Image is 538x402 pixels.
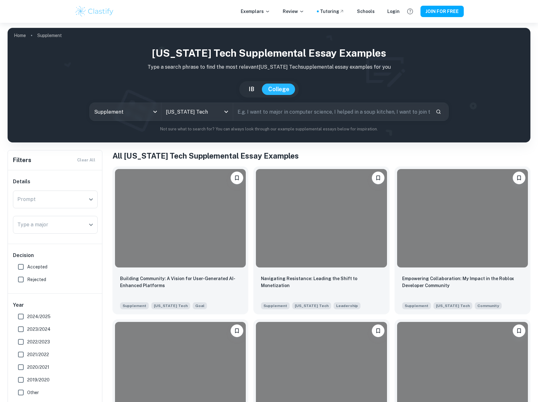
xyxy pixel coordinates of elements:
[372,324,384,337] button: Please log in to bookmark exemplars
[477,303,499,309] span: Community
[13,46,525,61] h1: [US_STATE] Tech Supplemental Essay Examples
[27,313,51,320] span: 2024/2025
[151,302,190,309] span: [US_STATE] Tech
[27,389,39,396] span: Other
[262,84,296,95] button: College
[13,252,98,259] h6: Decision
[13,301,98,309] h6: Year
[334,302,360,309] span: Share a time when you were most proud of yourself either as a role model or when you displayed yo...
[357,8,375,15] a: Schools
[8,28,530,142] img: profile cover
[27,351,49,358] span: 2021/2022
[475,302,502,309] span: Virginia Tech's motto is "Ut Prosim" which means 'That I May Serve'. Share how you contribute to ...
[292,302,331,309] span: [US_STATE] Tech
[90,103,161,121] div: Supplement
[193,302,207,309] span: Describe a goal that you have set and the steps you will take to achieve it. What made you set th...
[87,195,95,204] button: Open
[87,220,95,229] button: Open
[395,166,530,314] a: Please log in to bookmark exemplarsEmpowering Collaboration: My Impact in the Roblox Developer Co...
[27,326,51,333] span: 2023/2024
[75,5,115,18] img: Clastify logo
[242,84,261,95] button: IB
[261,275,382,289] p: Navigating Resistance: Leading the Shift to Monetization
[13,126,525,132] p: Not sure what to search for? You can always look through our example supplemental essays below fo...
[372,172,384,184] button: Please log in to bookmark exemplars
[241,8,270,15] p: Exemplars
[513,172,525,184] button: Please log in to bookmark exemplars
[120,302,149,309] span: Supplement
[336,303,358,309] span: Leadership
[387,8,400,15] a: Login
[112,166,248,314] a: Please log in to bookmark exemplarsBuilding Community: A Vision for User-Generated AI-Enhanced Pl...
[420,6,464,17] button: JOIN FOR FREE
[233,103,430,121] input: E.g. I want to major in computer science, I helped in a soup kitchen, I want to join the debate t...
[513,324,525,337] button: Please log in to bookmark exemplars
[112,150,530,161] h1: All [US_STATE] Tech Supplemental Essay Examples
[195,303,204,309] span: Goal
[37,32,62,39] p: Supplement
[433,302,472,309] span: [US_STATE] Tech
[433,106,444,117] button: Search
[27,276,46,283] span: Rejected
[231,172,243,184] button: Please log in to bookmark exemplars
[120,275,241,289] p: Building Community: A Vision for User-Generated AI-Enhanced Platforms
[402,302,431,309] span: Supplement
[405,6,415,17] button: Help and Feedback
[13,156,31,165] h6: Filters
[231,324,243,337] button: Please log in to bookmark exemplars
[253,166,389,314] a: Please log in to bookmark exemplarsNavigating Resistance: Leading the Shift to MonetizationSupple...
[222,107,231,116] button: Open
[320,8,344,15] a: Tutoring
[27,376,50,383] span: 2019/2020
[27,338,50,345] span: 2022/2023
[27,263,47,270] span: Accepted
[14,31,26,40] a: Home
[13,63,525,71] p: Type a search phrase to find the most relevant [US_STATE] Tech supplemental essay examples for you
[402,275,523,289] p: Empowering Collaboration: My Impact in the Roblox Developer Community
[261,302,290,309] span: Supplement
[283,8,304,15] p: Review
[27,364,49,371] span: 2020/2021
[13,178,98,185] h6: Details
